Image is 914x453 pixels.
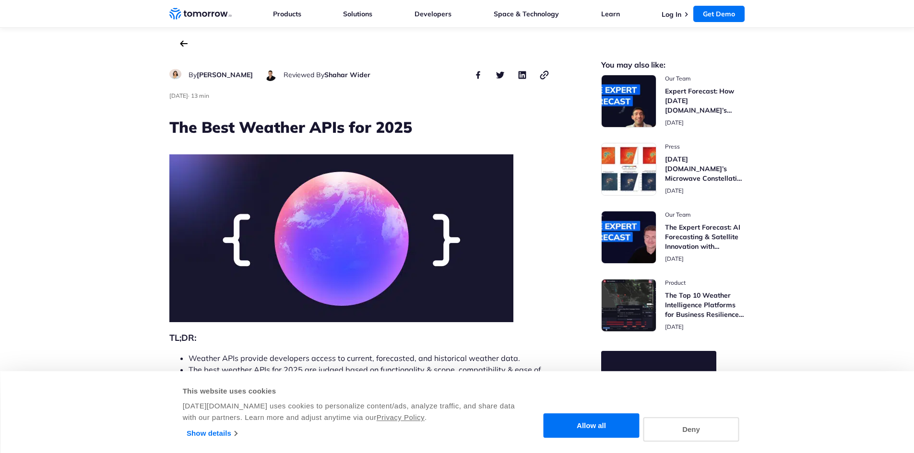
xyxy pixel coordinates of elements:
a: Read Tomorrow.io’s Microwave Constellation Ready To Help This Hurricane Season [601,143,745,196]
span: post catecory [665,279,745,287]
h3: The Expert Forecast: AI Forecasting & Satellite Innovation with [PERSON_NAME] [665,222,745,251]
span: publish date [169,92,188,99]
li: The best weather APIs for 2025 are judged based on functionality & scope, compatibility & ease of... [189,364,550,387]
span: · [188,92,190,99]
button: share this post on facebook [473,69,484,81]
a: back to the main blog page [180,40,188,47]
span: post catecory [665,75,745,82]
span: post catecory [665,143,745,151]
a: Privacy Policy [377,413,425,421]
a: Developers [415,10,451,18]
li: Weather APIs provide developers access to current, forecasted, and historical weather data. [189,352,550,364]
button: copy link to clipboard [539,69,550,81]
button: share this post on linkedin [517,69,528,81]
a: Log In [662,10,681,19]
div: [DATE][DOMAIN_NAME] uses cookies to personalize content/ads, analyze traffic, and share data with... [183,400,516,423]
a: Home link [169,7,232,21]
a: Get Demo [693,6,745,22]
span: By [189,70,197,79]
a: Learn [601,10,620,18]
h3: [DATE][DOMAIN_NAME]’s Microwave Constellation Ready To Help This Hurricane Season [665,154,745,183]
span: Estimated reading time [191,92,209,99]
div: author name [284,69,370,81]
h2: You may also like: [601,61,745,69]
span: Reviewed By [284,70,324,79]
button: Deny [643,417,739,441]
img: Ruth Favela [169,69,181,79]
button: Allow all [544,414,640,438]
div: This website uses cookies [183,385,516,397]
h2: Subscribe for Weather Intelligence Insights [613,370,704,431]
h3: The Top 10 Weather Intelligence Platforms for Business Resilience in [DATE] [665,290,745,319]
span: publish date [665,323,684,330]
img: Shahar Wider [264,69,276,81]
span: publish date [665,119,684,126]
h1: The Best Weather APIs for 2025 [169,116,550,138]
button: share this post on twitter [495,69,506,81]
a: Read The Top 10 Weather Intelligence Platforms for Business Resilience in 2025 [601,279,745,332]
h2: TL;DR: [169,331,550,345]
a: Read The Expert Forecast: AI Forecasting & Satellite Innovation with Randy Chase [601,211,745,264]
h3: Expert Forecast: How [DATE][DOMAIN_NAME]’s Microwave Sounders Are Revolutionizing Hurricane Monit... [665,86,745,115]
span: post catecory [665,211,745,219]
a: Show details [187,426,237,441]
a: Products [273,10,301,18]
div: author name [189,69,253,81]
span: publish date [665,255,684,262]
a: Read Expert Forecast: How Tomorrow.io’s Microwave Sounders Are Revolutionizing Hurricane Monitoring [601,75,745,128]
a: Solutions [343,10,372,18]
span: publish date [665,187,684,194]
a: Space & Technology [494,10,559,18]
